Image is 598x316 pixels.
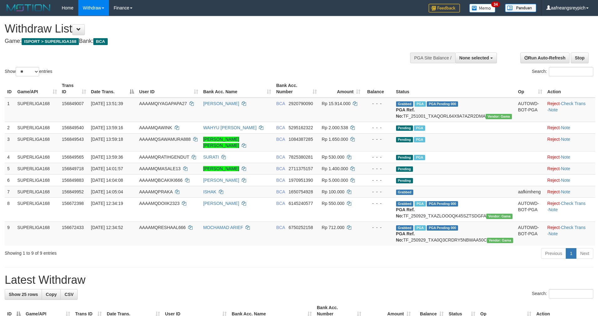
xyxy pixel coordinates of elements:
th: Amount: activate to sort column ascending [319,80,363,98]
img: Feedback.jpg [429,4,460,13]
th: Op: activate to sort column ascending [516,80,545,98]
td: · [545,186,595,197]
span: Marked by aafchhiseyha [414,125,425,131]
input: Search: [549,67,593,76]
span: 156849565 [62,155,84,160]
div: - - - [365,136,391,142]
label: Search: [532,67,593,76]
span: AAAAMQSAWAMURA888 [139,137,191,142]
div: - - - [365,189,391,195]
span: Grabbed [396,225,414,231]
span: 156849540 [62,125,84,130]
label: Show entries [5,67,52,76]
span: Grabbed [396,101,414,107]
span: ISPORT > SUPERLIGA168 [22,38,79,45]
span: 156849952 [62,189,84,194]
h1: Latest Withdraw [5,274,593,286]
a: Reject [547,125,560,130]
span: Copy 6145240577 to clipboard [289,201,313,206]
td: SUPERLIGA168 [15,222,59,246]
span: Rp 5.000.000 [322,178,348,183]
a: Previous [541,248,566,259]
a: Run Auto-Refresh [520,53,570,63]
span: Rp 1.650.000 [322,137,348,142]
td: · · [545,98,595,122]
span: 156849007 [62,101,84,106]
span: PGA Pending [427,201,458,206]
span: Rp 100.000 [322,189,344,194]
a: Stop [571,53,589,63]
span: BCA [276,155,285,160]
td: · [545,151,595,163]
a: Reject [547,225,560,230]
a: Copy [42,289,61,300]
span: BCA [276,201,285,206]
a: Reject [547,155,560,160]
span: [DATE] 14:01:57 [91,166,123,171]
td: aafkimheng [516,186,545,197]
a: Reject [547,166,560,171]
td: · [545,174,595,186]
div: - - - [365,154,391,160]
span: Marked by aafchhiseyha [414,155,425,160]
span: Copy 2920790090 to clipboard [289,101,313,106]
span: Marked by aafsoycanthlai [415,201,425,206]
div: Showing 1 to 9 of 9 entries [5,247,245,256]
img: MOTION_logo.png [5,3,52,13]
td: · · [545,222,595,246]
span: AAAAMQMASALE13 [139,166,180,171]
span: [DATE] 13:59:18 [91,137,123,142]
span: Copy 1084387285 to clipboard [289,137,313,142]
th: ID [5,80,15,98]
td: · [545,122,595,133]
span: AAAAMQPRAKA [139,189,173,194]
div: - - - [365,200,391,206]
span: Grabbed [396,201,414,206]
td: SUPERLIGA168 [15,197,59,222]
select: Showentries [16,67,39,76]
span: AAAAMQIYAGAPAPA27 [139,101,187,106]
button: None selected [455,53,497,63]
a: Show 25 rows [5,289,42,300]
a: ISHAK [203,189,216,194]
td: SUPERLIGA168 [15,122,59,133]
td: 9 [5,222,15,246]
a: Next [576,248,593,259]
a: Note [561,125,570,130]
span: BCA [276,225,285,230]
span: Vendor URL: https://trx31.1velocity.biz [486,114,512,119]
span: PGA Pending [427,101,458,107]
th: Date Trans.: activate to sort column descending [89,80,137,98]
a: [PERSON_NAME] [203,166,239,171]
a: Reject [547,137,560,142]
span: Copy [46,292,57,297]
span: 156672398 [62,201,84,206]
span: AAAAMQBCAKIKI666 [139,178,183,183]
div: PGA Site Balance / [410,53,455,63]
div: - - - [365,100,391,107]
h4: Game: Bank: [5,38,392,44]
img: panduan.png [505,4,536,12]
th: Action [545,80,595,98]
span: Grabbed [396,190,414,195]
img: Button%20Memo.svg [469,4,496,13]
span: BCA [276,178,285,183]
span: BCA [276,125,285,130]
td: 7 [5,186,15,197]
span: Rp 1.400.000 [322,166,348,171]
th: Trans ID: activate to sort column ascending [59,80,89,98]
span: Pending [396,155,413,160]
div: - - - [365,166,391,172]
span: AAAAMQDOIIK2323 [139,201,179,206]
th: User ID: activate to sort column ascending [137,80,200,98]
a: Note [561,166,570,171]
a: Check Trans [561,101,586,106]
a: Note [549,107,558,112]
span: Rp 530.000 [322,155,344,160]
td: · [545,163,595,174]
td: AUTOWD-BOT-PGA [516,197,545,222]
span: Copy 7825380281 to clipboard [289,155,313,160]
div: - - - [365,224,391,231]
span: Pending [396,166,413,172]
span: BCA [93,38,107,45]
